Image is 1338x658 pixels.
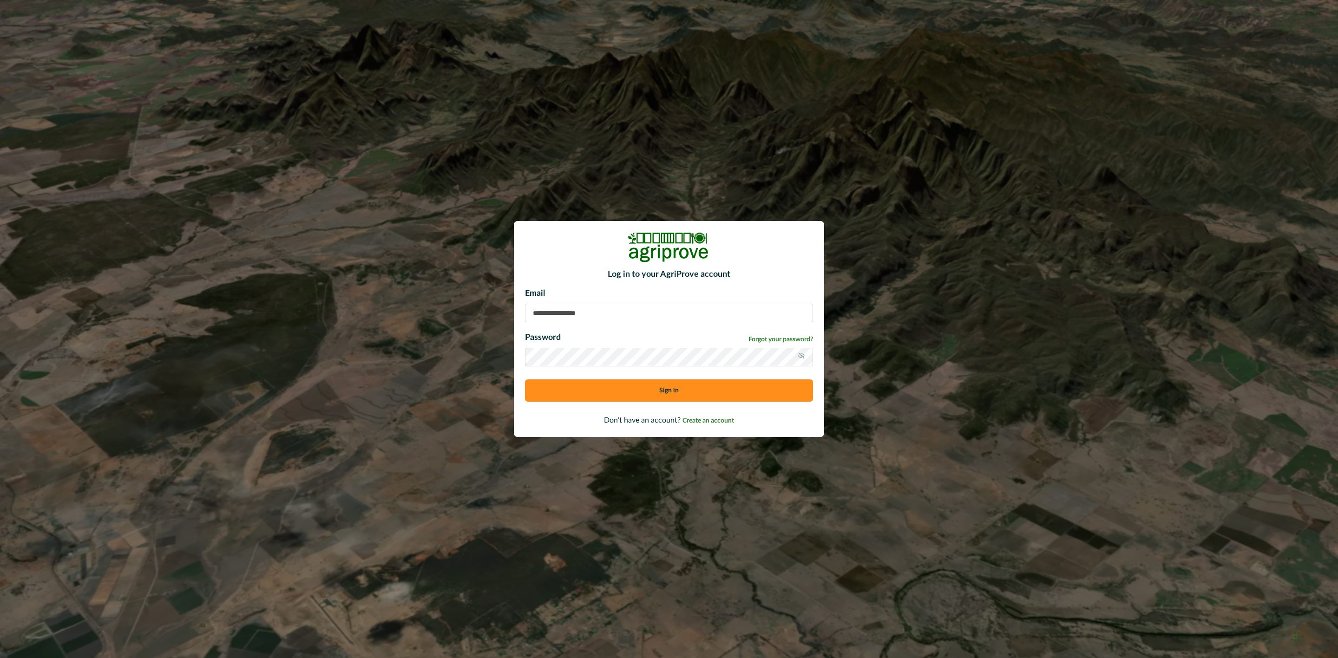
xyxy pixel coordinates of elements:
div: Drag [1294,623,1300,651]
img: Logo Image [627,232,711,262]
p: Don’t have an account? [525,415,813,426]
button: Sign in [525,379,813,402]
iframe: Chat Widget [1292,613,1338,658]
span: Create an account [682,417,734,424]
h2: Log in to your AgriProve account [525,270,813,280]
a: Forgot your password? [748,335,813,345]
p: Password [525,332,561,344]
a: Create an account [682,417,734,424]
p: Email [525,287,813,300]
